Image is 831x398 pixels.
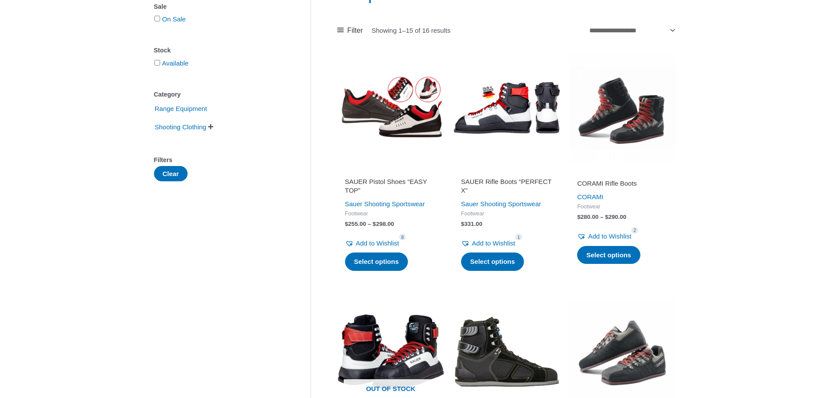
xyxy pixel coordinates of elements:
[345,237,399,249] a: Add to Wishlist
[154,44,284,57] div: Stock
[577,214,598,220] bdi: 280.00
[461,221,465,227] span: $
[154,101,208,116] span: Range Equipment
[472,239,515,247] span: Add to Wishlist
[461,167,553,177] iframe: Customer reviews powered by Trustpilot
[345,200,425,208] a: Sauer Shooting Sportswear
[345,177,437,198] a: SAUER Pistol Shoes “EASY TOP”
[461,237,515,249] a: Add to Wishlist
[162,15,186,23] a: On Sale
[569,54,677,162] img: CORAMI Rifle Boots
[586,23,677,38] select: Shop order
[345,253,408,271] a: Select options for “SAUER Pistol Shoes "EASY TOP"”
[600,214,604,220] span: –
[461,221,482,227] bdi: 331.00
[399,234,406,240] span: 8
[368,221,371,227] span: –
[461,210,553,218] span: Footwear
[347,24,363,37] span: Filter
[577,230,631,242] a: Add to Wishlist
[461,200,541,208] a: Sauer Shooting Sportswear
[461,177,553,198] a: SAUER Rifle Boots “PERFECT X”
[162,59,189,67] a: Available
[154,88,284,101] div: Category
[373,221,376,227] span: $
[154,120,207,135] span: Shooting Clothing
[577,246,640,264] a: Select options for “CORAMI Rifle Boots”
[577,193,603,201] a: CORAMI
[154,0,284,13] div: Sale
[577,179,669,191] a: CORAMI Rifle Boots
[605,214,626,220] bdi: 290.00
[372,27,451,34] p: Showing 1–15 of 16 results
[345,210,437,218] span: Footwear
[337,24,363,37] a: Filter
[345,167,437,177] iframe: Customer reviews powered by Trustpilot
[577,179,669,188] h2: CORAMI Rifle Boots
[461,177,553,194] h2: SAUER Rifle Boots “PERFECT X”
[373,221,394,227] bdi: 298.00
[154,16,160,21] input: On Sale
[577,167,669,177] iframe: Customer reviews powered by Trustpilot
[345,221,349,227] span: $
[154,166,188,181] button: Clear
[453,54,561,162] img: PERFECT X
[515,234,522,240] span: 1
[345,177,437,194] h2: SAUER Pistol Shoes “EASY TOP”
[337,54,445,162] img: SAUER Pistol Shoes "EASY TOP"
[154,123,207,130] a: Shooting Clothing
[605,214,609,220] span: $
[154,60,160,66] input: Available
[461,253,524,271] a: Select options for “SAUER Rifle Boots "PERFECT X"”
[577,203,669,211] span: Footwear
[356,239,399,247] span: Add to Wishlist
[154,104,208,112] a: Range Equipment
[154,154,284,166] div: Filters
[588,232,631,240] span: Add to Wishlist
[577,214,581,220] span: $
[345,221,366,227] bdi: 255.00
[631,227,638,234] span: 2
[208,124,213,130] span: 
